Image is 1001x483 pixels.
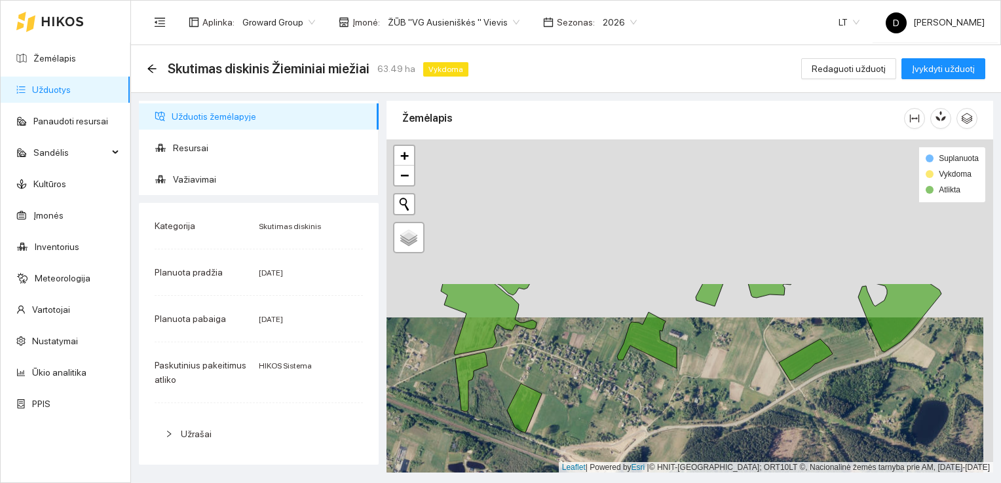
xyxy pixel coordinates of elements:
span: calendar [543,17,554,27]
div: Atgal [147,63,157,75]
span: shop [339,17,349,27]
a: Vartotojai [32,304,70,315]
button: menu-fold [147,9,173,35]
span: Skutimas diskinis Žieminiai miežiai [168,58,369,79]
a: Zoom out [394,166,414,185]
span: Vykdoma [423,62,468,77]
span: Užrašai [181,429,212,439]
button: Initiate a new search [394,194,414,214]
span: 2026 [603,12,637,32]
a: Įmonės [33,210,64,221]
a: Nustatymai [32,336,78,346]
a: Layers [394,223,423,252]
span: Kategorija [155,221,195,231]
span: Suplanuota [939,154,979,163]
span: layout [189,17,199,27]
a: Redaguoti užduotį [801,63,896,74]
a: Ūkio analitika [32,367,86,378]
span: right [165,430,173,438]
span: Sezonas : [557,15,595,29]
a: Zoom in [394,146,414,166]
a: Kultūros [33,179,66,189]
button: column-width [904,108,925,129]
a: Leaflet [562,463,586,472]
button: Redaguoti užduotį [801,58,896,79]
span: Aplinka : [202,15,235,29]
a: PPIS [32,399,50,409]
span: ŽŪB "VG Ausieniškės " Vievis [388,12,519,32]
span: Važiavimai [173,166,368,192]
span: LT [839,12,859,32]
a: Meteorologija [35,273,90,283]
span: Resursai [173,135,368,161]
a: Užduotys [32,84,71,95]
span: | [647,463,649,472]
span: Sandėlis [33,139,108,166]
span: + [400,147,409,164]
span: Vykdoma [939,170,972,179]
span: Planuota pradžia [155,267,223,277]
span: − [400,167,409,183]
span: Redaguoti užduotį [812,62,886,76]
span: Paskutinius pakeitimus atliko [155,360,246,385]
span: D [893,12,899,33]
span: Skutimas diskinis [259,222,321,231]
span: 63.49 ha [377,62,415,76]
a: Inventorius [35,241,79,252]
a: Panaudoti resursai [33,116,108,126]
button: Įvykdyti užduotį [901,58,985,79]
span: Atlikta [939,185,960,194]
span: Įmonė : [352,15,380,29]
div: | Powered by © HNIT-[GEOGRAPHIC_DATA]; ORT10LT ©, Nacionalinė žemės tarnyba prie AM, [DATE]-[DATE] [559,462,993,473]
a: Esri [632,463,645,472]
div: Žemėlapis [402,99,904,137]
div: Užrašai [155,419,363,449]
a: Žemėlapis [33,53,76,63]
span: Užduotis žemėlapyje [172,103,368,130]
span: HIKOS Sistema [259,361,312,370]
span: Groward Group [242,12,315,32]
span: column-width [905,113,924,124]
span: Įvykdyti užduotį [912,62,975,76]
span: menu-fold [154,16,166,28]
span: Planuota pabaiga [155,313,226,324]
span: arrow-left [147,63,157,74]
span: [DATE] [259,268,283,277]
span: [PERSON_NAME] [886,17,985,27]
span: [DATE] [259,315,283,324]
